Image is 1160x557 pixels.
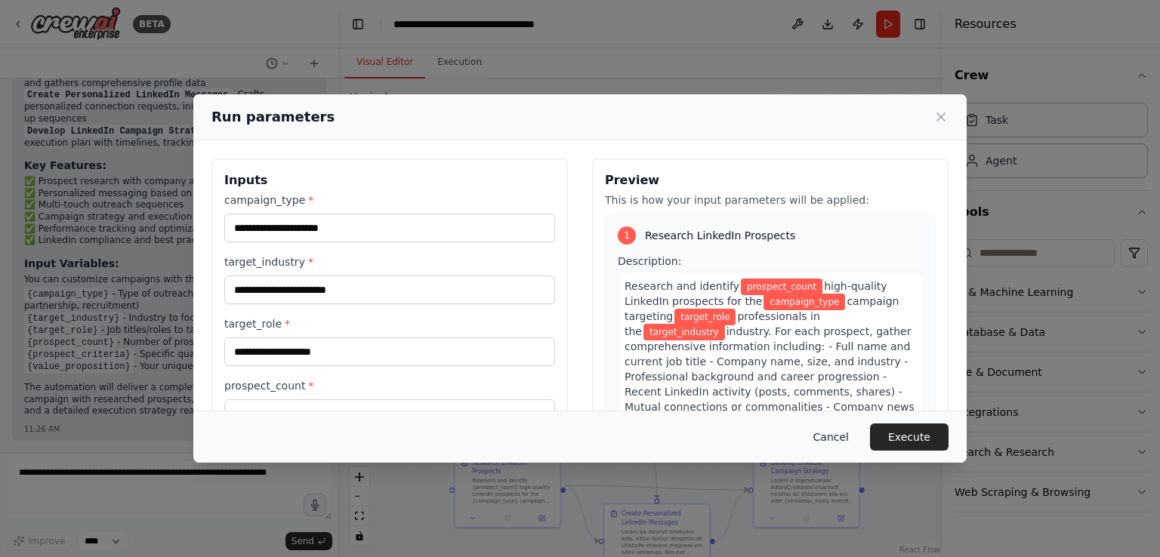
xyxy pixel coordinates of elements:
span: industry. For each prospect, gather comprehensive information including: - Full name and current ... [625,325,915,473]
span: Research and identify [625,280,739,292]
h2: Run parameters [211,106,335,128]
span: Variable: target_role [674,309,736,325]
span: Variable: prospect_count [741,278,822,295]
label: campaign_type [224,192,555,208]
p: This is how your input parameters will be applied: [605,192,936,208]
span: Variable: campaign_type [764,294,845,310]
label: target_industry [224,254,555,269]
div: 1 [618,226,636,245]
h3: Inputs [224,171,555,189]
span: Research LinkedIn Prospects [645,228,795,243]
label: target_role [224,316,555,331]
span: Variable: target_industry [643,324,725,340]
button: Cancel [801,423,861,451]
label: prospect_count [224,378,555,393]
button: Execute [870,423,949,451]
h3: Preview [605,171,936,189]
span: Description: [618,255,681,267]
